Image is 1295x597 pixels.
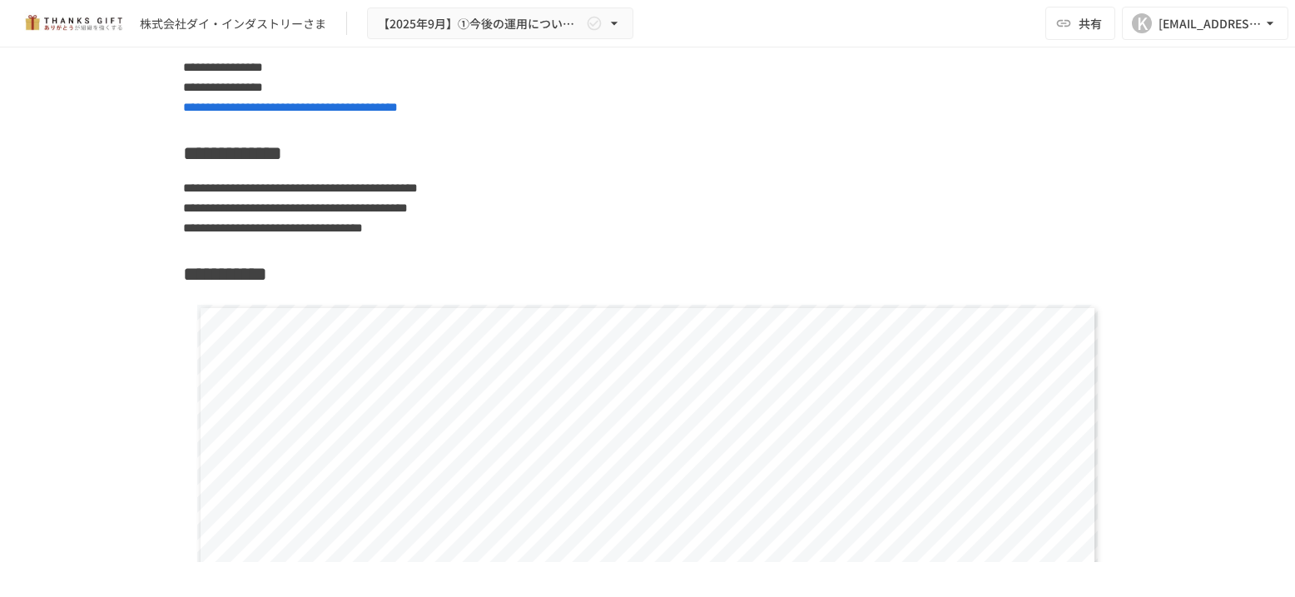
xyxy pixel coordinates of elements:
[378,13,583,34] span: 【2025年9月】①今後の運用についてのご案内/THANKS GIFTキックオフMTG
[367,7,633,40] button: 【2025年9月】①今後の運用についてのご案内/THANKS GIFTキックオフMTG
[1045,7,1115,40] button: 共有
[20,10,127,37] img: mMP1OxWUAhQbsRWCurg7vIHe5HqDpP7qZo7fRoNLXQh
[1132,13,1152,33] div: K
[1079,14,1102,32] span: 共有
[140,15,326,32] div: 株式会社ダイ・インダストリーさま
[1122,7,1288,40] button: K[EMAIL_ADDRESS][DOMAIN_NAME]
[1159,13,1262,34] div: [EMAIL_ADDRESS][DOMAIN_NAME]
